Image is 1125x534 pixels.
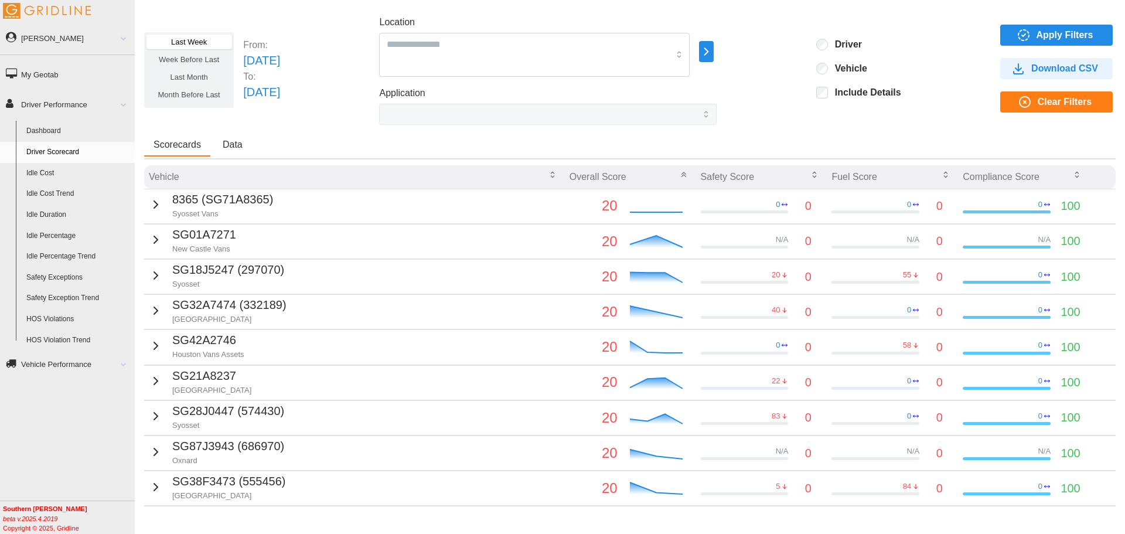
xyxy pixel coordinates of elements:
[776,199,780,210] p: 0
[149,367,251,396] button: SG21A8237[GEOGRAPHIC_DATA]
[21,163,135,184] a: Idle Cost
[805,373,812,392] p: 0
[907,446,920,457] p: N/A
[1061,409,1080,427] p: 100
[149,296,287,325] button: SG32A7474 (332189)[GEOGRAPHIC_DATA]
[243,52,280,70] p: [DATE]
[172,385,251,396] p: [GEOGRAPHIC_DATA]
[3,505,87,512] b: Southern [PERSON_NAME]
[772,270,780,280] p: 20
[149,191,273,219] button: 8365 (SG71A8365)Syosset Vans
[172,209,273,219] p: Syosset Vans
[1038,411,1042,421] p: 0
[243,70,280,83] p: To:
[171,38,207,46] span: Last Week
[805,232,812,250] p: 0
[3,504,135,533] div: Copyright © 2025, Gridline
[907,305,911,315] p: 0
[1038,270,1042,280] p: 0
[1038,92,1092,112] span: Clear Filters
[1061,373,1080,392] p: 100
[172,349,244,360] p: Houston Vans Assets
[1061,479,1080,498] p: 100
[21,309,135,330] a: HOS Violations
[963,170,1039,183] p: Compliance Score
[159,55,219,64] span: Week Before Last
[172,226,236,244] p: SG01A7271
[1038,376,1042,386] p: 0
[776,446,789,457] p: N/A
[21,205,135,226] a: Idle Duration
[172,437,284,455] p: SG87J3943 (686970)
[21,142,135,163] a: Driver Scorecard
[570,407,618,429] p: 20
[158,90,220,99] span: Month Before Last
[570,477,618,499] p: 20
[1061,197,1080,215] p: 100
[772,305,780,315] p: 40
[172,191,273,209] p: 8365 (SG71A8365)
[172,491,285,501] p: [GEOGRAPHIC_DATA]
[907,234,920,245] p: N/A
[21,288,135,309] a: Safety Exception Trend
[936,232,943,250] p: 0
[1061,303,1080,321] p: 100
[243,38,280,52] p: From:
[1061,444,1080,462] p: 100
[172,314,287,325] p: [GEOGRAPHIC_DATA]
[172,296,287,314] p: SG32A7474 (332189)
[828,63,867,74] label: Vehicle
[903,340,911,351] p: 58
[172,367,251,385] p: SG21A8237
[936,479,943,498] p: 0
[21,226,135,247] a: Idle Percentage
[936,338,943,356] p: 0
[379,86,425,101] label: Application
[776,340,780,351] p: 0
[172,472,285,491] p: SG38F3473 (555456)
[805,303,812,321] p: 0
[243,83,280,101] p: [DATE]
[149,170,179,183] p: Vehicle
[1000,91,1113,113] button: Clear Filters
[1038,199,1042,210] p: 0
[21,121,135,142] a: Dashboard
[570,266,618,288] p: 20
[1038,340,1042,351] p: 0
[936,197,943,215] p: 0
[154,140,201,149] span: Scorecards
[172,402,284,420] p: SG28J0447 (574430)
[570,195,618,217] p: 20
[149,261,284,290] button: SG18J5247 (297070)Syosset
[172,261,284,279] p: SG18J5247 (297070)
[776,234,789,245] p: N/A
[570,336,618,358] p: 20
[21,246,135,267] a: Idle Percentage Trend
[223,140,243,149] span: Data
[172,508,236,526] p: SG92A9827
[172,279,284,290] p: Syosset
[149,472,285,501] button: SG38F3473 (555456)[GEOGRAPHIC_DATA]
[1031,59,1098,79] span: Download CSV
[570,371,618,393] p: 20
[831,170,877,183] p: Fuel Score
[776,481,780,492] p: 5
[805,409,812,427] p: 0
[21,267,135,288] a: Safety Exceptions
[936,268,943,286] p: 0
[772,411,780,421] p: 83
[936,303,943,321] p: 0
[772,376,780,386] p: 22
[805,444,812,462] p: 0
[805,268,812,286] p: 0
[172,455,284,466] p: Oxnard
[907,199,911,210] p: 0
[1038,305,1042,315] p: 0
[1038,481,1042,492] p: 0
[149,331,244,360] button: SG42A2746Houston Vans Assets
[907,411,911,421] p: 0
[1000,25,1113,46] button: Apply Filters
[805,338,812,356] p: 0
[170,73,207,81] span: Last Month
[570,442,618,464] p: 20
